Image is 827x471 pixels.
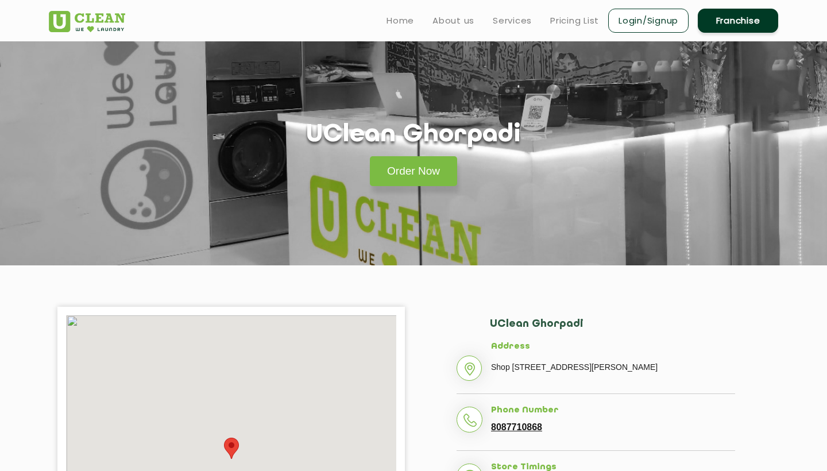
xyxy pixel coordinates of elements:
[698,9,778,33] a: Franchise
[608,9,689,33] a: Login/Signup
[550,14,599,28] a: Pricing List
[49,11,125,32] img: UClean Laundry and Dry Cleaning
[490,318,735,342] h2: UClean Ghorpadi
[493,14,532,28] a: Services
[491,358,735,376] p: Shop [STREET_ADDRESS][PERSON_NAME]
[387,14,414,28] a: Home
[491,342,735,352] h5: Address
[370,156,457,186] a: Order Now
[491,406,735,416] h5: Phone Number
[491,422,542,433] a: 8087710868
[432,14,474,28] a: About us
[306,121,521,150] h1: UClean Ghorpadi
